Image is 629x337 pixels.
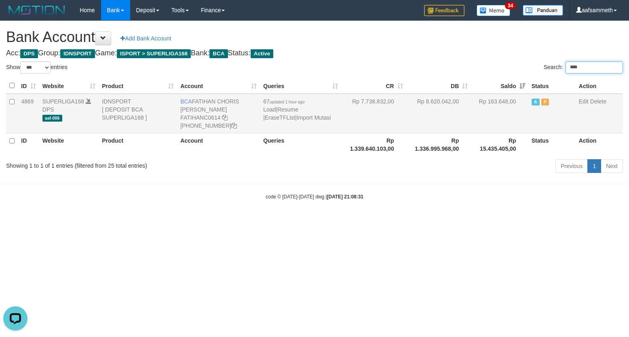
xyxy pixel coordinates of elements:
[532,99,540,105] span: Active
[180,114,220,121] a: FATIHANC0614
[424,5,464,16] img: Feedback.jpg
[3,3,27,27] button: Open LiveChat chat widget
[297,114,331,121] a: Import Mutasi
[177,78,260,94] th: Account: activate to sort column ascending
[544,61,623,74] label: Search:
[406,78,471,94] th: DB: activate to sort column ascending
[39,78,99,94] th: Website: activate to sort column ascending
[6,61,68,74] label: Show entries
[177,133,260,156] th: Account
[209,49,228,58] span: BCA
[20,49,38,58] span: DPS
[42,115,62,122] span: aaf-006
[471,78,528,94] th: Saldo: activate to sort column ascending
[60,49,95,58] span: IDNSPORT
[471,133,528,156] th: Rp 15.435.405,00
[117,49,191,58] span: ISPORT > SUPERLIGA168
[341,94,406,133] td: Rp 7.738.832,00
[601,159,623,173] a: Next
[270,100,305,104] span: updated 1 hour ago
[6,49,623,57] h4: Acc: Group: Game: Bank: Status:
[260,133,341,156] th: Queries
[576,78,623,94] th: Action
[6,29,623,45] h1: Bank Account
[528,78,576,94] th: Status
[277,106,298,113] a: Resume
[42,98,84,105] a: SUPERLIGA168
[477,5,511,16] img: Button%20Memo.svg
[6,158,256,170] div: Showing 1 to 1 of 1 entries (filtered from 25 total entries)
[523,5,563,16] img: panduan.png
[39,94,99,133] td: DPS
[222,114,228,121] a: Copy FATIHANC0614 to clipboard
[20,61,51,74] select: Showentries
[555,159,588,173] a: Previous
[505,2,516,9] span: 34
[251,49,274,58] span: Active
[587,159,601,173] a: 1
[528,133,576,156] th: Status
[541,99,549,105] span: Paused
[177,94,260,133] td: FATIHAN CHORIS [PERSON_NAME] [PHONE_NUMBER]
[99,94,177,133] td: IDNSPORT [ DEPOSIT BCA SUPERLIGA168 ]
[406,133,471,156] th: Rp 1.336.995.968,00
[39,133,99,156] th: Website
[327,194,363,200] strong: [DATE] 21:08:31
[231,122,237,129] a: Copy 4062281727 to clipboard
[18,78,39,94] th: ID: activate to sort column ascending
[566,61,623,74] input: Search:
[406,94,471,133] td: Rp 8.620.042,00
[263,106,276,113] a: Load
[471,94,528,133] td: Rp 163.648,00
[260,78,341,94] th: Queries: activate to sort column ascending
[590,98,606,105] a: Delete
[263,98,304,105] span: 67
[576,133,623,156] th: Action
[115,32,176,45] a: Add Bank Account
[180,98,192,105] span: BCA
[18,94,39,133] td: 4869
[579,98,589,105] a: Edit
[341,133,406,156] th: Rp 1.339.640.103,00
[265,114,295,121] a: EraseTFList
[341,78,406,94] th: CR: activate to sort column ascending
[18,133,39,156] th: ID
[263,98,331,121] span: | | |
[6,4,68,16] img: MOTION_logo.png
[99,78,177,94] th: Product: activate to sort column ascending
[266,194,363,200] small: code © [DATE]-[DATE] dwg |
[99,133,177,156] th: Product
